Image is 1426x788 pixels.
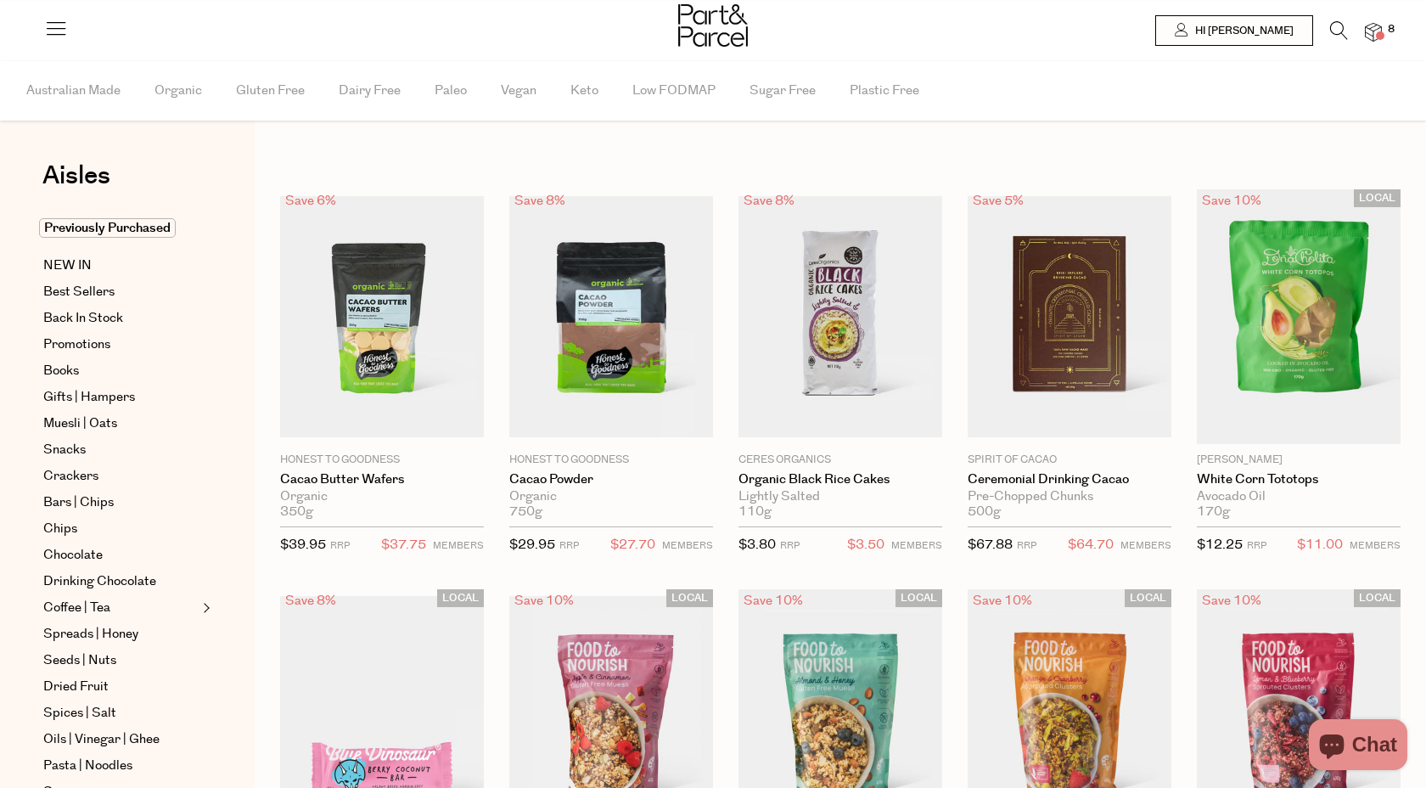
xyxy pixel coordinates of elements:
[632,61,716,121] span: Low FODMAP
[1197,472,1401,487] a: White Corn Tototops
[330,539,350,552] small: RRP
[662,539,713,552] small: MEMBERS
[43,756,132,776] span: Pasta | Noodles
[610,534,655,556] span: $27.70
[43,519,198,539] a: Chips
[509,472,713,487] a: Cacao Powder
[43,598,110,618] span: Coffee | Tea
[509,536,555,554] span: $29.95
[509,196,713,436] img: Cacao Powder
[43,335,110,355] span: Promotions
[43,703,198,723] a: Spices | Salt
[1155,15,1313,46] a: Hi [PERSON_NAME]
[738,504,772,520] span: 110g
[501,61,536,121] span: Vegan
[1247,539,1266,552] small: RRP
[559,539,579,552] small: RRP
[1350,539,1401,552] small: MEMBERS
[280,489,484,504] div: Organic
[968,453,1171,468] p: Spirit of Cacao
[339,61,401,121] span: Dairy Free
[738,589,808,612] div: Save 10%
[43,308,123,329] span: Back In Stock
[1197,189,1401,444] img: White Corn Tototops
[968,489,1171,504] div: Pre-Chopped Chunks
[280,504,313,520] span: 350g
[850,61,919,121] span: Plastic Free
[509,453,713,468] p: Honest to Goodness
[43,387,135,408] span: Gifts | Hampers
[43,650,198,671] a: Seeds | Nuts
[1197,536,1243,554] span: $12.25
[509,504,542,520] span: 750g
[381,534,426,556] span: $37.75
[738,196,942,436] img: Organic Black Rice Cakes
[43,308,198,329] a: Back In Stock
[1017,539,1036,552] small: RRP
[968,589,1037,612] div: Save 10%
[1197,453,1401,468] p: [PERSON_NAME]
[1354,589,1401,607] span: LOCAL
[42,163,110,205] a: Aisles
[666,589,713,607] span: LOCAL
[39,218,176,238] span: Previously Purchased
[154,61,202,121] span: Organic
[43,571,198,592] a: Drinking Chocolate
[968,504,1001,520] span: 500g
[43,519,77,539] span: Chips
[433,539,484,552] small: MEMBERS
[968,189,1029,212] div: Save 5%
[43,545,198,566] a: Chocolate
[43,256,198,276] a: NEW IN
[738,453,942,468] p: Ceres Organics
[1197,489,1401,504] div: Avocado Oil
[1197,189,1266,212] div: Save 10%
[1191,24,1294,38] span: Hi [PERSON_NAME]
[43,218,198,239] a: Previously Purchased
[43,466,98,487] span: Crackers
[509,189,570,212] div: Save 8%
[1304,719,1412,774] inbox-online-store-chat: Shopify online store chat
[43,414,117,434] span: Muesli | Oats
[280,589,341,612] div: Save 8%
[1068,534,1114,556] span: $64.70
[891,539,942,552] small: MEMBERS
[199,598,211,618] button: Expand/Collapse Coffee | Tea
[280,189,341,212] div: Save 6%
[749,61,816,121] span: Sugar Free
[1365,23,1382,41] a: 8
[509,589,579,612] div: Save 10%
[236,61,305,121] span: Gluten Free
[435,61,467,121] span: Paleo
[43,703,116,723] span: Spices | Salt
[43,440,86,460] span: Snacks
[43,282,198,302] a: Best Sellers
[43,650,116,671] span: Seeds | Nuts
[43,361,79,381] span: Books
[43,414,198,434] a: Muesli | Oats
[968,472,1171,487] a: Ceremonial Drinking Cacao
[280,196,484,436] img: Cacao Butter Wafers
[42,157,110,194] span: Aisles
[738,472,942,487] a: Organic Black Rice Cakes
[847,534,884,556] span: $3.50
[43,571,156,592] span: Drinking Chocolate
[43,677,198,697] a: Dried Fruit
[43,624,198,644] a: Spreads | Honey
[509,489,713,504] div: Organic
[1354,189,1401,207] span: LOCAL
[43,677,109,697] span: Dried Fruit
[43,361,198,381] a: Books
[43,492,114,513] span: Bars | Chips
[43,282,115,302] span: Best Sellers
[895,589,942,607] span: LOCAL
[738,536,776,554] span: $3.80
[43,756,198,776] a: Pasta | Noodles
[738,189,800,212] div: Save 8%
[1197,504,1230,520] span: 170g
[780,539,800,552] small: RRP
[1384,22,1399,37] span: 8
[280,472,484,487] a: Cacao Butter Wafers
[43,545,103,566] span: Chocolate
[1197,589,1266,612] div: Save 10%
